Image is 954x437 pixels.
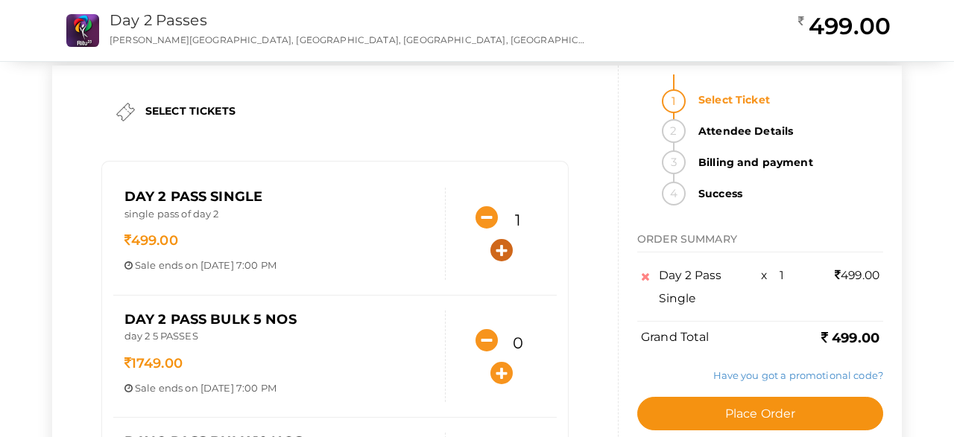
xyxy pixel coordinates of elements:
a: Day 2 Passes [110,11,207,29]
p: [PERSON_NAME][GEOGRAPHIC_DATA], [GEOGRAPHIC_DATA], [GEOGRAPHIC_DATA], [GEOGRAPHIC_DATA], [GEOGRAP... [110,34,587,46]
p: day 2 5 PASSES [124,329,435,347]
img: ROG1HZJP_small.png [66,14,99,47]
a: Have you got a promotional code? [713,369,883,381]
span: Day 2 Pass Single [659,268,721,305]
p: ends on [DATE] 7:00 PM [124,381,435,395]
strong: Success [689,182,883,205]
span: Day 2 Pass Single [124,188,262,205]
label: SELECT TICKETS [145,103,236,118]
strong: Select Ticket [689,88,883,112]
h2: 499.00 [798,11,891,41]
span: 1749.00 [124,355,183,371]
p: single pass of day 2 [124,207,435,225]
strong: Billing and payment [689,150,883,174]
span: Day 2 Pass Bulk 5 Nos [124,311,297,328]
span: Place Order [725,406,796,421]
span: Sale [135,382,157,394]
span: 499.00 [835,268,879,282]
img: ticket.png [116,103,135,121]
span: Sale [135,259,157,271]
b: 499.00 [821,330,879,346]
span: 499.00 [124,232,178,249]
button: Place Order [637,397,883,430]
label: Grand Total [641,329,710,346]
p: ends on [DATE] 7:00 PM [124,258,435,272]
span: x 1 [761,268,784,282]
span: ORDER SUMMARY [637,232,737,246]
strong: Attendee Details [689,119,883,143]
